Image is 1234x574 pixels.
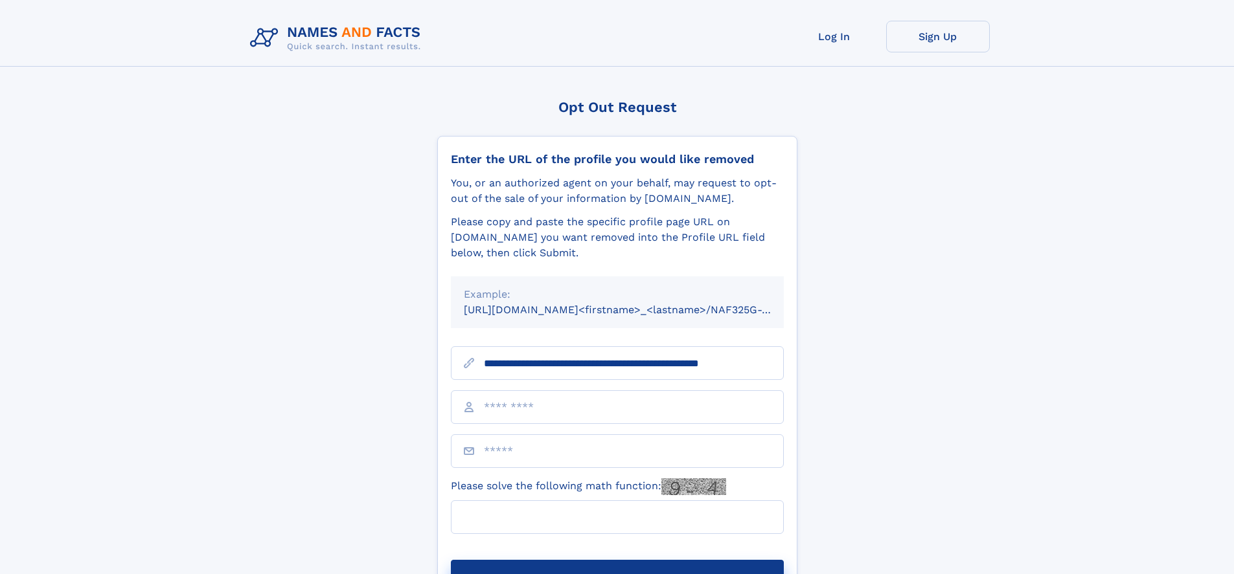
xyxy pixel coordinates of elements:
img: Logo Names and Facts [245,21,431,56]
div: You, or an authorized agent on your behalf, may request to opt-out of the sale of your informatio... [451,175,784,206]
a: Sign Up [886,21,990,52]
div: Example: [464,287,771,302]
div: Enter the URL of the profile you would like removed [451,152,784,166]
small: [URL][DOMAIN_NAME]<firstname>_<lastname>/NAF325G-xxxxxxxx [464,304,808,316]
a: Log In [783,21,886,52]
div: Opt Out Request [437,99,797,115]
label: Please solve the following math function: [451,478,726,495]
div: Please copy and paste the specific profile page URL on [DOMAIN_NAME] you want removed into the Pr... [451,214,784,261]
